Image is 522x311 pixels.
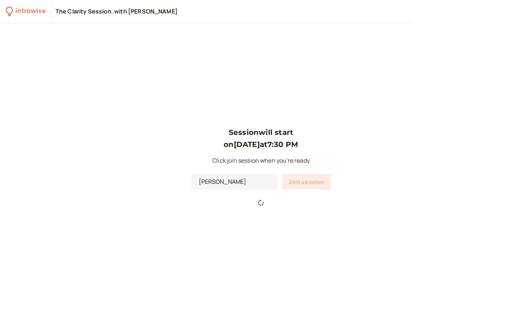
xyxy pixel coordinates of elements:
h3: Session will start on [DATE] at 7:30 PM [192,127,331,150]
div: The Clarity Session. with [PERSON_NAME] [55,8,178,16]
span: Join session [289,178,324,186]
button: Join session [282,174,331,190]
input: Your Name [192,174,278,190]
p: Click join session when you're ready [192,156,331,166]
div: introwise [15,6,45,17]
